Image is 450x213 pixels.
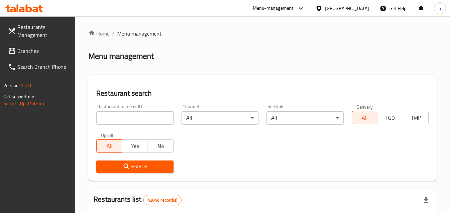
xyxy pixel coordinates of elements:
span: Get support on: [3,92,34,101]
span: Version: [3,81,20,90]
a: Branches [3,43,75,59]
h2: Restaurants list [94,194,182,205]
nav: breadcrumb [88,30,437,38]
div: Export file [418,192,434,208]
span: All [355,113,375,123]
div: Menu-management [253,4,294,12]
a: Home [88,30,110,38]
h2: Menu management [88,51,154,61]
li: / [112,30,115,38]
span: Yes [125,141,145,151]
a: Restaurants Management [3,19,75,43]
button: No [148,139,174,153]
span: Restaurants Management [17,23,70,39]
span: a [439,5,441,12]
span: Search Branch Phone [17,63,70,71]
span: 1.0.0 [21,81,31,90]
div: [GEOGRAPHIC_DATA] [325,5,369,12]
button: All [96,139,122,153]
a: Support.OpsPlatform [3,99,46,108]
h2: Restaurant search [96,88,429,98]
a: Search Branch Phone [3,59,75,75]
span: 42046 record(s) [144,197,181,203]
span: No [151,141,171,151]
button: Yes [122,139,148,153]
div: All [266,111,343,125]
span: TMP [406,113,426,123]
button: TGO [377,111,403,124]
span: Search [102,162,168,171]
div: Total records count [143,195,182,205]
div: All [182,111,258,125]
span: All [99,141,120,151]
span: TGO [380,113,400,123]
span: Branches [17,47,70,55]
button: Search [96,160,173,173]
input: Search for restaurant name or ID.. [96,111,173,125]
label: Upsell [101,133,113,137]
label: Delivery [356,104,373,109]
button: TMP [403,111,429,124]
button: All [352,111,378,124]
span: Menu management [117,30,162,38]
